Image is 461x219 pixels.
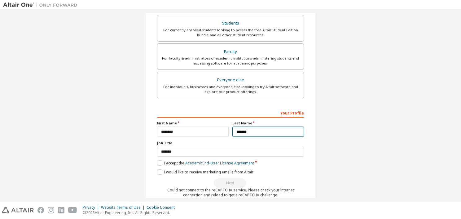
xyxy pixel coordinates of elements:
[157,169,253,175] label: I would like to receive marketing emails from Altair
[157,160,254,166] label: I accept the
[83,205,101,210] div: Privacy
[157,188,304,198] div: Could not connect to the reCAPTCHA service. Please check your internet connection and reload to g...
[48,207,54,213] img: instagram.svg
[3,2,81,8] img: Altair One
[101,205,147,210] div: Website Terms of Use
[185,160,254,166] a: Academic End-User License Agreement
[83,210,178,215] p: © 2025 Altair Engineering, Inc. All Rights Reserved.
[58,207,64,213] img: linkedin.svg
[161,56,300,66] div: For faculty & administrators of academic institutions administering students and accessing softwa...
[147,205,178,210] div: Cookie Consent
[157,178,304,188] div: Read and acccept EULA to continue
[161,76,300,84] div: Everyone else
[37,207,44,213] img: facebook.svg
[161,47,300,56] div: Faculty
[157,108,304,118] div: Your Profile
[68,207,77,213] img: youtube.svg
[2,207,34,213] img: altair_logo.svg
[161,19,300,28] div: Students
[157,121,229,126] label: First Name
[232,121,304,126] label: Last Name
[161,28,300,38] div: For currently enrolled students looking to access the free Altair Student Edition bundle and all ...
[157,141,304,145] label: Job Title
[161,84,300,94] div: For individuals, businesses and everyone else looking to try Altair software and explore our prod...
